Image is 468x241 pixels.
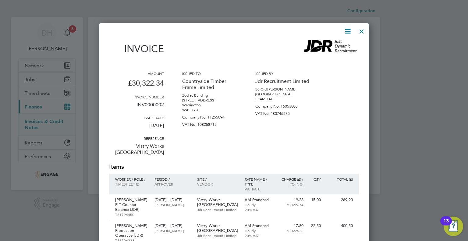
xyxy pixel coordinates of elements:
p: [DATE] - [DATE] [154,197,191,202]
div: 13 [443,221,449,229]
p: PO022525 [277,228,303,233]
p: Jdr Recruitment Limited [197,207,239,212]
p: 22.50 [310,223,321,228]
p: TS1794450 [115,212,148,217]
p: 20% VAT [245,233,271,238]
p: Hourly [245,202,271,207]
p: Zodiac Building [182,93,237,98]
p: [STREET_ADDRESS] [182,98,237,103]
h3: Issued by [255,71,310,76]
h3: Issue date [109,115,164,120]
p: Site / [197,177,239,182]
p: Vendor [197,182,239,186]
p: Vistry Works [GEOGRAPHIC_DATA] [197,223,239,233]
p: [DATE] - [DATE] [154,223,191,228]
p: FLT Counter Balance (JDR) [115,202,148,212]
h3: Issued to [182,71,237,76]
h3: Reference [109,136,164,141]
p: VAT No: 480746275 [255,109,310,116]
p: PO022674 [277,202,303,207]
p: Company No: 11255094 [182,112,237,120]
p: [PERSON_NAME] [154,228,191,233]
p: INV0000002 [109,99,164,115]
p: 30 Old [PERSON_NAME] [255,87,310,92]
p: VAT rate [245,186,271,191]
p: 20% VAT [245,207,271,212]
p: 17.80 [277,223,303,228]
h3: Invoice number [109,94,164,99]
p: VAT No: 108258715 [182,120,237,127]
p: [PERSON_NAME] [115,223,148,228]
p: Vistry Works [GEOGRAPHIC_DATA] [109,141,164,163]
p: Jdr Recruitment Limited [197,233,239,238]
p: Countryside Timber Frame Limited [182,76,237,93]
p: Total (£) [327,177,353,182]
p: Period / [154,177,191,182]
p: AM Standard [245,223,271,228]
p: 400.50 [327,223,353,228]
p: Jdr Recruitment Limited [255,76,310,87]
p: [PERSON_NAME] [154,202,191,207]
p: £30,322.34 [109,76,164,94]
p: Po. No. [277,182,303,186]
p: Approver [154,182,191,186]
img: jdr-logo-remittance.png [304,40,359,52]
p: QTY [310,177,321,182]
h1: Invoice [109,43,164,55]
p: 15.00 [310,197,321,202]
p: Production Operative (JDR) [115,228,148,238]
p: [DATE] [109,120,164,136]
p: Charge (£) / [277,177,303,182]
p: Vistry Works [GEOGRAPHIC_DATA] [197,197,239,207]
p: AM Standard [245,197,271,202]
p: Company No: 16053803 [255,101,310,109]
p: 19.28 [277,197,303,202]
p: 289.20 [327,197,353,202]
h3: Amount [109,71,164,76]
p: Worker / Role / [115,177,148,182]
button: Open Resource Center, 13 new notifications [444,217,463,236]
p: Rate name / type [245,177,271,186]
p: Hourly [245,228,271,233]
p: EC4M 7AU [255,97,310,101]
p: Timesheet ID [115,182,148,186]
p: Warrington [182,103,237,108]
p: [PERSON_NAME] [115,197,148,202]
p: WA5 7YU [182,108,237,112]
h2: Items [109,163,359,171]
p: [GEOGRAPHIC_DATA] [255,92,310,97]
